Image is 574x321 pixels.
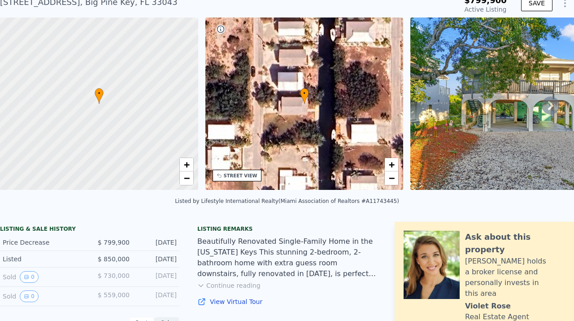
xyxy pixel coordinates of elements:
[197,297,377,306] a: View Virtual Tour
[465,256,565,299] div: [PERSON_NAME] holds a broker license and personally invests in this area
[385,158,398,171] a: Zoom in
[137,255,177,264] div: [DATE]
[20,271,39,283] button: View historical data
[180,158,193,171] a: Zoom in
[197,236,377,279] div: Beautifully Renovated Single-Family Home in the [US_STATE] Keys This stunning 2-bedroom, 2-bathro...
[98,239,130,246] span: $ 799,900
[197,225,377,233] div: Listing remarks
[3,238,83,247] div: Price Decrease
[3,255,83,264] div: Listed
[175,198,399,204] div: Listed by Lifestyle International Realty (Miami Association of Realtors #A11743445)
[180,171,193,185] a: Zoom out
[98,291,130,299] span: $ 559,000
[300,88,309,104] div: •
[98,255,130,263] span: $ 850,000
[95,88,104,104] div: •
[183,172,189,184] span: −
[95,89,104,97] span: •
[465,231,565,256] div: Ask about this property
[3,290,83,302] div: Sold
[3,271,83,283] div: Sold
[389,159,395,170] span: +
[224,172,257,179] div: STREET VIEW
[183,159,189,170] span: +
[98,272,130,279] span: $ 730,000
[465,6,507,13] span: Active Listing
[465,301,511,312] div: Violet Rose
[389,172,395,184] span: −
[300,89,309,97] span: •
[385,171,398,185] a: Zoom out
[20,290,39,302] button: View historical data
[137,238,177,247] div: [DATE]
[137,290,177,302] div: [DATE]
[137,271,177,283] div: [DATE]
[197,281,261,290] button: Continue reading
